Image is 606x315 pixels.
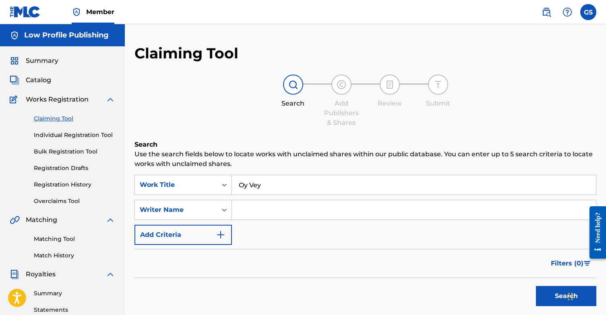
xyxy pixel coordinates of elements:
[580,4,596,20] div: User Menu
[34,197,115,205] a: Overclaims Tool
[566,276,606,315] iframe: Chat Widget
[568,284,573,309] div: Drag
[216,230,225,240] img: 9d2ae6d4665cec9f34b9.svg
[34,147,115,156] a: Bulk Registration Tool
[34,251,115,260] a: Match History
[86,7,114,17] span: Member
[105,269,115,279] img: expand
[26,269,56,279] span: Royalties
[134,175,596,310] form: Search Form
[34,131,115,139] a: Individual Registration Tool
[34,180,115,189] a: Registration History
[26,75,51,85] span: Catalog
[551,259,583,268] span: Filters ( 0 )
[26,215,57,225] span: Matching
[418,99,458,108] div: Submit
[536,286,596,306] button: Search
[583,200,606,265] iframe: Resource Center
[288,80,298,89] img: step indicator icon for Search
[140,180,212,190] div: Work Title
[26,95,89,104] span: Works Registration
[10,75,19,85] img: Catalog
[385,80,395,89] img: step indicator icon for Review
[337,80,346,89] img: step indicator icon for Add Publishers & Shares
[34,114,115,123] a: Claiming Tool
[10,215,20,225] img: Matching
[546,253,596,274] button: Filters (0)
[559,4,575,20] div: Help
[273,99,313,108] div: Search
[34,235,115,243] a: Matching Tool
[134,140,596,149] h6: Search
[34,164,115,172] a: Registration Drafts
[10,6,41,18] img: MLC Logo
[140,205,212,215] div: Writer Name
[10,269,19,279] img: Royalties
[10,31,19,40] img: Accounts
[321,99,362,128] div: Add Publishers & Shares
[26,56,58,66] span: Summary
[72,7,81,17] img: Top Rightsholder
[34,289,115,298] a: Summary
[10,56,58,66] a: SummarySummary
[134,225,232,245] button: Add Criteria
[370,99,410,108] div: Review
[105,215,115,225] img: expand
[34,306,115,314] a: Statements
[433,80,443,89] img: step indicator icon for Submit
[134,149,596,169] p: Use the search fields below to locate works with unclaimed shares within our public database. You...
[10,56,19,66] img: Summary
[10,95,20,104] img: Works Registration
[563,7,572,17] img: help
[538,4,554,20] a: Public Search
[24,31,109,40] h5: Low Profile Publishing
[10,75,51,85] a: CatalogCatalog
[542,7,551,17] img: search
[105,95,115,104] img: expand
[134,44,238,62] h2: Claiming Tool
